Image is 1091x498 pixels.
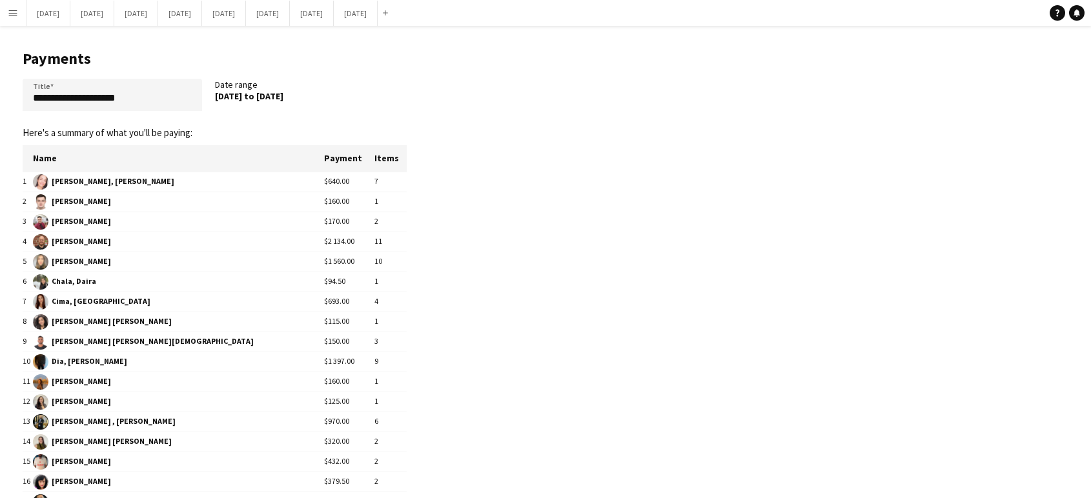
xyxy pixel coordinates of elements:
[374,432,407,452] td: 2
[324,272,374,292] td: $94.50
[23,292,33,312] td: 7
[23,472,33,492] td: 16
[374,472,407,492] td: 2
[33,274,324,290] span: Chala, Daira
[324,252,374,272] td: $1 560.00
[374,352,407,372] td: 9
[324,212,374,232] td: $170.00
[374,312,407,332] td: 1
[33,294,324,310] span: Cima, [GEOGRAPHIC_DATA]
[374,192,407,212] td: 1
[215,79,407,116] div: Date range
[324,292,374,312] td: $693.00
[374,145,407,172] th: Items
[374,372,407,392] td: 1
[158,1,202,26] button: [DATE]
[23,372,33,392] td: 11
[324,312,374,332] td: $115.00
[23,452,33,472] td: 15
[374,172,407,192] td: 7
[33,354,324,370] span: Dia, [PERSON_NAME]
[33,174,324,190] span: [PERSON_NAME], [PERSON_NAME]
[33,414,324,430] span: [PERSON_NAME] , [PERSON_NAME]
[23,232,33,252] td: 4
[324,172,374,192] td: $640.00
[33,254,324,270] span: [PERSON_NAME]
[246,1,290,26] button: [DATE]
[23,49,407,68] h1: Payments
[33,214,324,230] span: [PERSON_NAME]
[33,234,324,250] span: [PERSON_NAME]
[23,392,33,412] td: 12
[33,474,324,490] span: [PERSON_NAME]
[23,432,33,452] td: 14
[324,392,374,412] td: $125.00
[33,434,324,450] span: [PERSON_NAME] [PERSON_NAME]
[324,145,374,172] th: Payment
[23,127,407,139] p: Here's a summary of what you'll be paying:
[324,372,374,392] td: $160.00
[33,394,324,410] span: [PERSON_NAME]
[334,1,378,26] button: [DATE]
[374,412,407,432] td: 6
[26,1,70,26] button: [DATE]
[374,292,407,312] td: 4
[324,352,374,372] td: $1 397.00
[324,332,374,352] td: $150.00
[374,332,407,352] td: 3
[33,374,324,390] span: [PERSON_NAME]
[23,172,33,192] td: 1
[324,192,374,212] td: $160.00
[324,232,374,252] td: $2 134.00
[324,452,374,472] td: $432.00
[290,1,334,26] button: [DATE]
[23,212,33,232] td: 3
[324,472,374,492] td: $379.50
[374,392,407,412] td: 1
[33,314,324,330] span: [PERSON_NAME] [PERSON_NAME]
[70,1,114,26] button: [DATE]
[33,454,324,470] span: [PERSON_NAME]
[374,452,407,472] td: 2
[374,212,407,232] td: 2
[23,312,33,332] td: 8
[114,1,158,26] button: [DATE]
[23,352,33,372] td: 10
[33,145,324,172] th: Name
[215,90,394,102] div: [DATE] to [DATE]
[23,192,33,212] td: 2
[324,412,374,432] td: $970.00
[23,252,33,272] td: 5
[374,272,407,292] td: 1
[202,1,246,26] button: [DATE]
[23,272,33,292] td: 6
[33,194,324,210] span: [PERSON_NAME]
[23,412,33,432] td: 13
[374,232,407,252] td: 11
[23,332,33,352] td: 9
[324,432,374,452] td: $320.00
[374,252,407,272] td: 10
[33,334,324,350] span: [PERSON_NAME] [PERSON_NAME][DEMOGRAPHIC_DATA]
